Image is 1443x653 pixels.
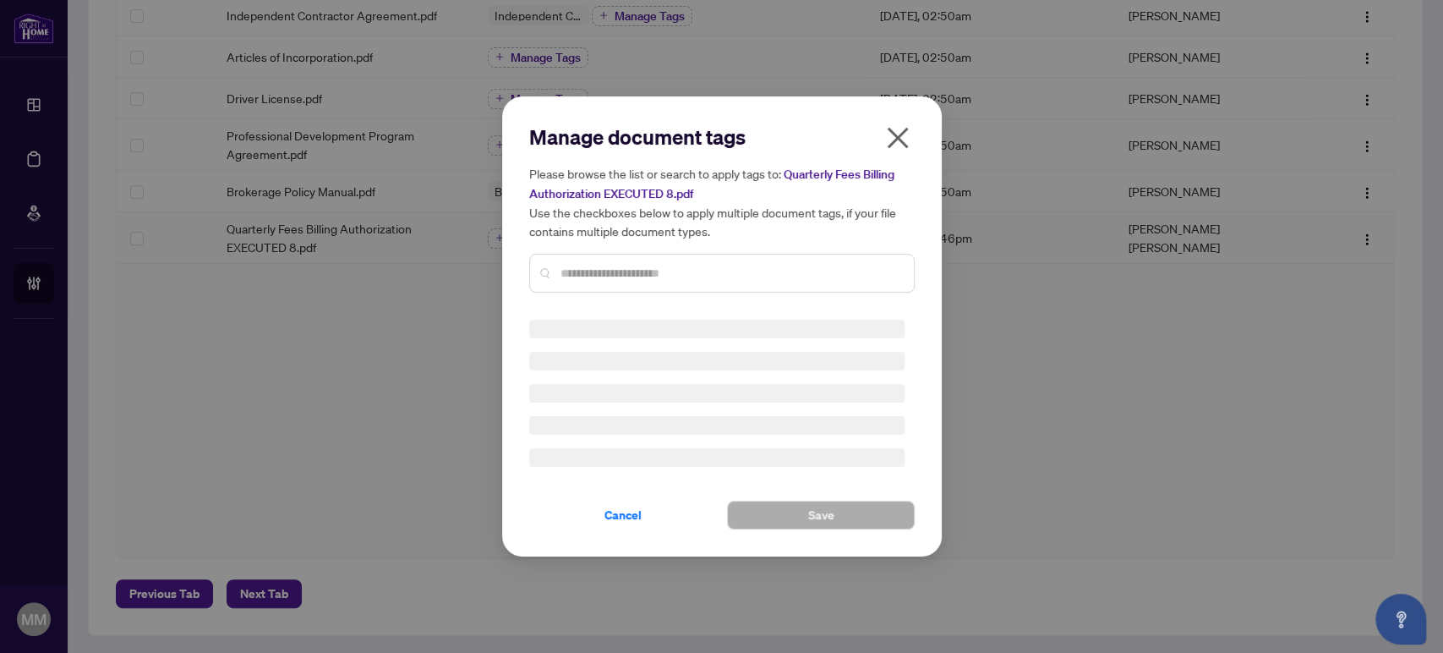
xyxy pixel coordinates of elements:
button: Save [727,501,915,530]
h5: Please browse the list or search to apply tags to: Use the checkboxes below to apply multiple doc... [529,164,915,240]
span: Cancel [604,502,642,529]
span: Quarterly Fees Billing Authorization EXECUTED 8.pdf [529,167,894,201]
h2: Manage document tags [529,123,915,151]
button: Cancel [529,501,717,530]
button: Open asap [1375,594,1426,645]
span: close [884,124,911,151]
